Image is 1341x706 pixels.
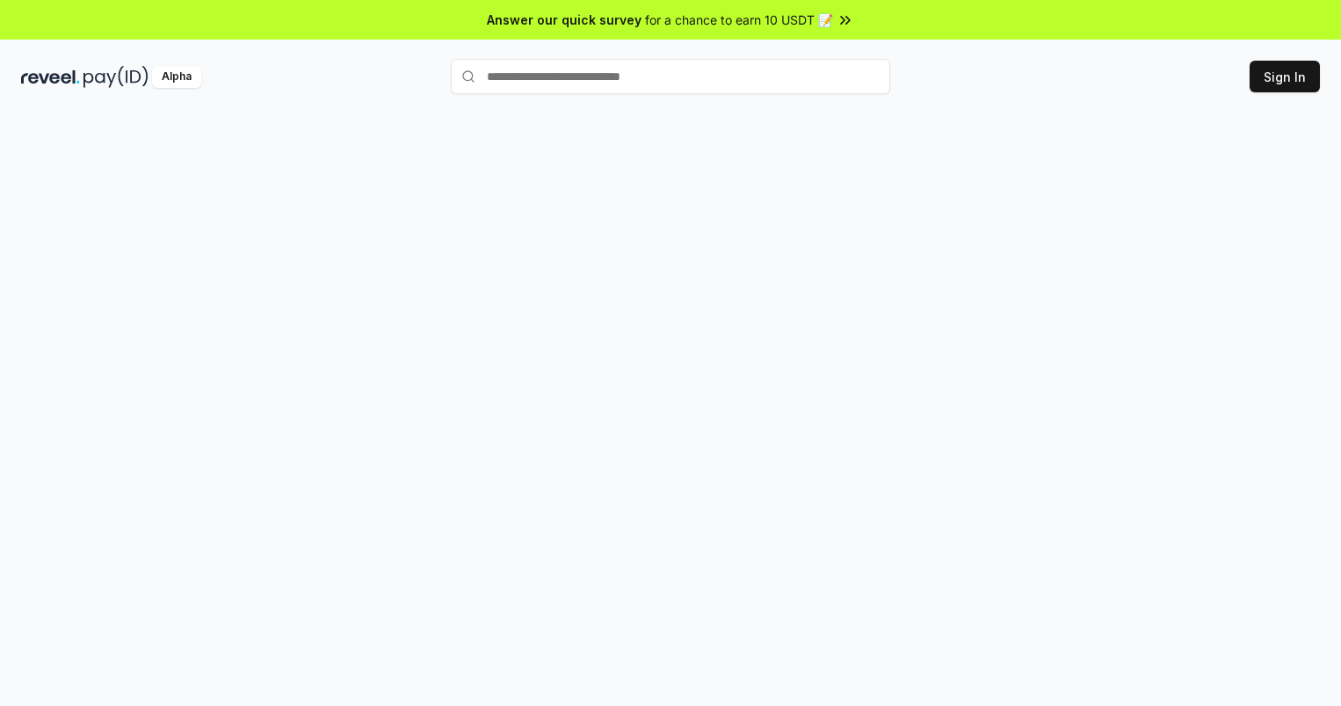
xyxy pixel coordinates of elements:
img: reveel_dark [21,66,80,88]
div: Alpha [152,66,201,88]
span: for a chance to earn 10 USDT 📝 [645,11,833,29]
img: pay_id [83,66,149,88]
button: Sign In [1250,61,1320,92]
span: Answer our quick survey [487,11,642,29]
